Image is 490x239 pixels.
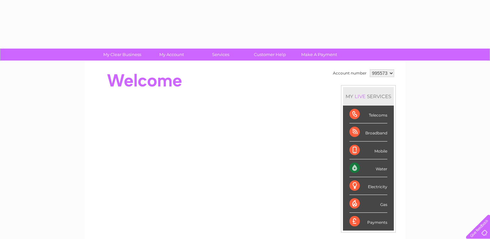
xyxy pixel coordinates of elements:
[349,142,387,159] div: Mobile
[353,93,367,99] div: LIVE
[96,49,149,61] a: My Clear Business
[145,49,198,61] a: My Account
[292,49,346,61] a: Make A Payment
[349,213,387,230] div: Payments
[194,49,247,61] a: Services
[243,49,297,61] a: Customer Help
[343,87,394,106] div: MY SERVICES
[349,159,387,177] div: Water
[331,68,368,79] td: Account number
[349,177,387,195] div: Electricity
[349,106,387,123] div: Telecoms
[349,123,387,141] div: Broadband
[349,195,387,213] div: Gas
